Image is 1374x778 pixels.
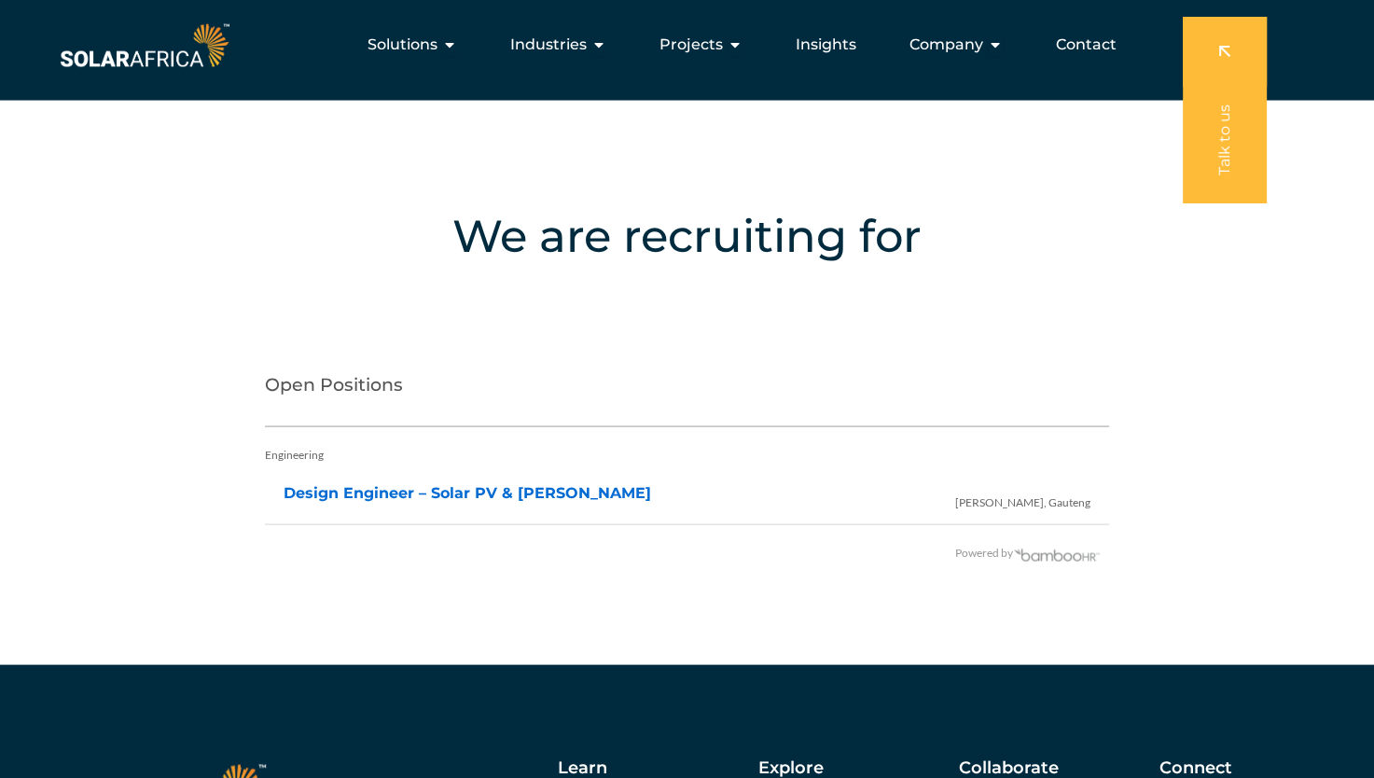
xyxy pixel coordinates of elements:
span: Projects [659,34,723,56]
span: [PERSON_NAME], Gauteng [955,476,1090,521]
div: Powered by [265,535,1101,572]
a: Insights [796,34,856,56]
nav: Menu [233,26,1131,63]
span: Industries [510,34,587,56]
div: Menu Toggle [233,26,1131,63]
h2: Open Positions [265,353,1109,427]
h4: We are recruiting for [84,203,1290,269]
a: Contact [1056,34,1117,56]
a: Design Engineer – Solar PV & [PERSON_NAME] [284,484,651,502]
img: BambooHR - HR software [1013,547,1101,562]
span: Company [909,34,983,56]
span: Solutions [368,34,437,56]
div: Engineering [265,437,1109,474]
